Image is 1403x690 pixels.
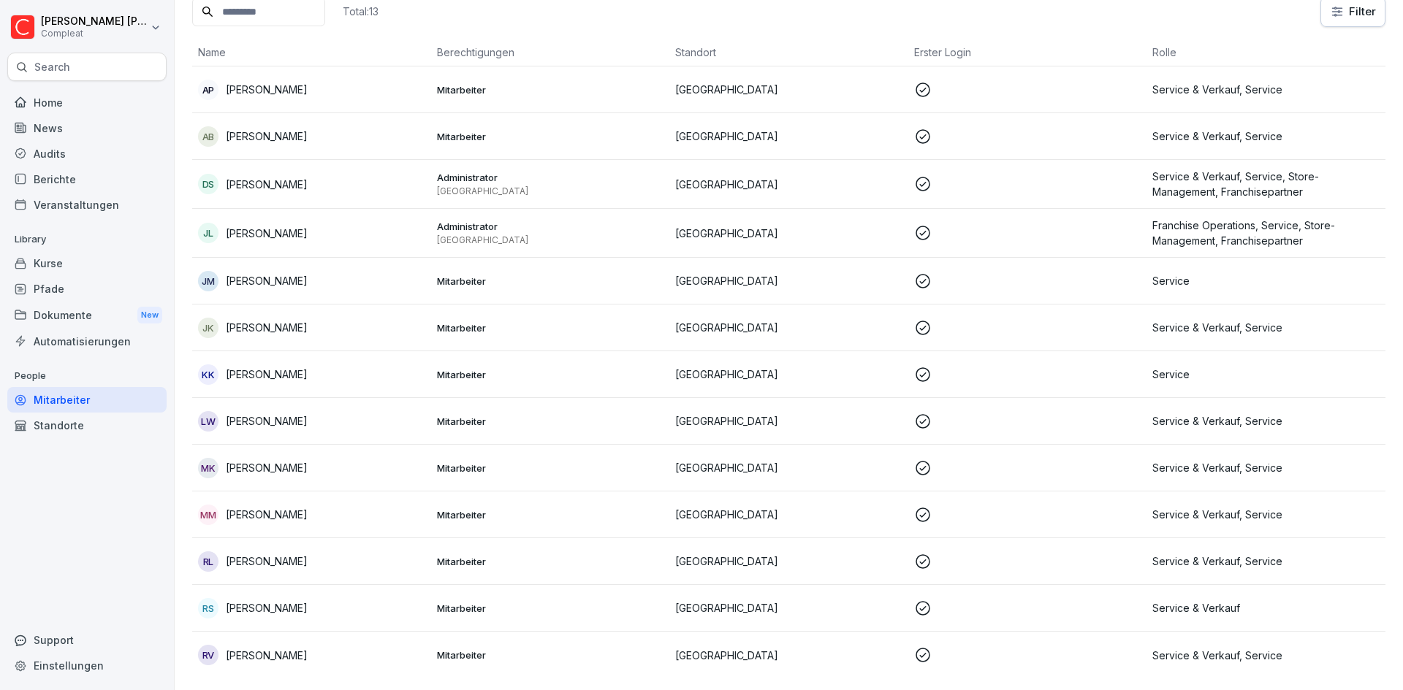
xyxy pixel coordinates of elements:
[675,82,902,97] p: [GEOGRAPHIC_DATA]
[675,226,902,241] p: [GEOGRAPHIC_DATA]
[198,458,218,478] div: MK
[7,364,167,388] p: People
[7,192,167,218] a: Veranstaltungen
[437,83,664,96] p: Mitarbeiter
[226,320,308,335] p: [PERSON_NAME]
[1152,273,1380,288] p: Service
[343,4,379,18] p: Total: 13
[41,28,148,39] p: Compleat
[437,555,664,568] p: Mitarbeiter
[198,598,218,618] div: RS
[226,413,308,429] p: [PERSON_NAME]
[7,90,167,115] div: Home
[226,129,308,144] p: [PERSON_NAME]
[437,185,664,197] p: [GEOGRAPHIC_DATA]
[7,250,167,276] a: Kurse
[137,307,162,323] div: New
[7,115,167,141] a: News
[1152,460,1380,475] p: Service & Verkauf, Service
[7,302,167,329] a: DokumenteNew
[437,415,664,428] p: Mitarbeiter
[675,648,902,663] p: [GEOGRAPHIC_DATA]
[226,82,308,97] p: [PERSON_NAME]
[1330,4,1376,19] div: Filter
[198,318,218,338] div: JK
[198,174,218,194] div: DS
[198,223,218,243] div: JL
[226,460,308,475] p: [PERSON_NAME]
[669,39,908,66] th: Standort
[675,600,902,616] p: [GEOGRAPHIC_DATA]
[226,600,308,616] p: [PERSON_NAME]
[34,60,70,74] p: Search
[1152,600,1380,616] p: Service & Verkauf
[437,461,664,475] p: Mitarbeiter
[437,234,664,246] p: [GEOGRAPHIC_DATA]
[198,505,218,525] div: MM
[1152,648,1380,663] p: Service & Verkauf, Service
[7,228,167,251] p: Library
[226,553,308,569] p: [PERSON_NAME]
[437,508,664,521] p: Mitarbeiter
[431,39,670,66] th: Berechtigungen
[226,177,308,192] p: [PERSON_NAME]
[1152,169,1380,199] p: Service & Verkauf, Service, Store-Management, Franchisepartner
[1152,218,1380,248] p: Franchise Operations, Service, Store-Management, Franchisepartner
[226,367,308,382] p: [PERSON_NAME]
[192,39,431,66] th: Name
[198,645,218,665] div: RV
[675,129,902,144] p: [GEOGRAPHIC_DATA]
[7,276,167,302] a: Pfade
[1152,82,1380,97] p: Service & Verkauf, Service
[437,171,664,184] p: Administrator
[1152,413,1380,429] p: Service & Verkauf, Service
[1152,320,1380,335] p: Service & Verkauf, Service
[226,507,308,522] p: [PERSON_NAME]
[7,166,167,192] a: Berichte
[675,320,902,335] p: [GEOGRAPHIC_DATA]
[1152,367,1380,382] p: Service
[7,329,167,354] a: Automatisierungen
[226,226,308,241] p: [PERSON_NAME]
[675,413,902,429] p: [GEOGRAPHIC_DATA]
[198,364,218,385] div: KK
[437,275,664,288] p: Mitarbeiter
[437,368,664,381] p: Mitarbeiter
[1152,507,1380,522] p: Service & Verkauf, Service
[7,653,167,678] a: Einstellungen
[1147,39,1385,66] th: Rolle
[7,387,167,413] a: Mitarbeiter
[7,302,167,329] div: Dokumente
[226,648,308,663] p: [PERSON_NAME]
[437,648,664,662] p: Mitarbeiter
[198,80,218,100] div: AP
[7,141,167,166] a: Audits
[7,413,167,438] a: Standorte
[908,39,1147,66] th: Erster Login
[675,553,902,569] p: [GEOGRAPHIC_DATA]
[198,126,218,147] div: AB
[675,507,902,522] p: [GEOGRAPHIC_DATA]
[226,273,308,288] p: [PERSON_NAME]
[675,367,902,382] p: [GEOGRAPHIC_DATA]
[41,15,148,28] p: [PERSON_NAME] [PERSON_NAME]
[198,271,218,291] div: JM
[1152,129,1380,144] p: Service & Verkauf, Service
[7,627,167,653] div: Support
[675,177,902,192] p: [GEOGRAPHIC_DATA]
[1152,553,1380,569] p: Service & Verkauf, Service
[437,602,664,615] p: Mitarbeiter
[437,220,664,233] p: Administrator
[198,551,218,572] div: RL
[198,411,218,432] div: LW
[437,130,664,143] p: Mitarbeiter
